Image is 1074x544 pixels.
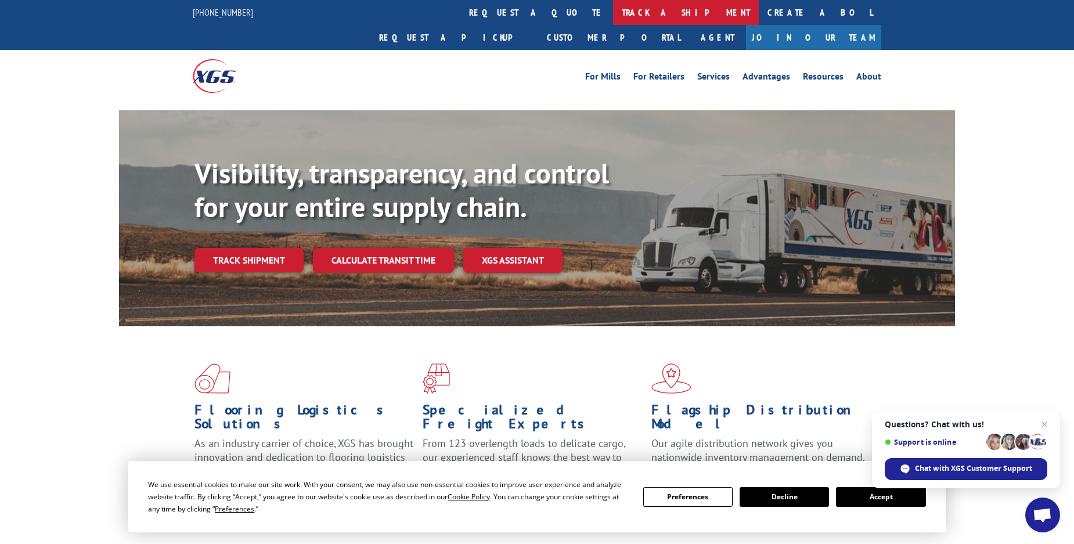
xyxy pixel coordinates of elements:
a: Services [697,72,730,85]
a: Customer Portal [538,25,689,50]
a: About [856,72,881,85]
a: Join Our Team [746,25,881,50]
img: xgs-icon-focused-on-flooring-red [423,363,450,394]
a: XGS ASSISTANT [463,248,563,273]
a: Calculate transit time [313,248,454,273]
img: xgs-icon-total-supply-chain-intelligence-red [194,363,230,394]
span: Preferences [215,504,254,514]
span: Cookie Policy [448,492,490,502]
p: From 123 overlength loads to delicate cargo, our experienced staff knows the best way to move you... [423,437,642,488]
span: Questions? Chat with us! [885,420,1047,429]
div: Cookie Consent Prompt [128,461,946,532]
h1: Flagship Distribution Model [651,403,871,437]
a: For Retailers [633,72,684,85]
a: Request a pickup [370,25,538,50]
h1: Flooring Logistics Solutions [194,403,414,437]
a: [PHONE_NUMBER] [193,6,253,18]
b: Visibility, transparency, and control for your entire supply chain. [194,155,609,225]
a: For Mills [585,72,621,85]
span: As an industry carrier of choice, XGS has brought innovation and dedication to flooring logistics... [194,437,413,478]
a: Resources [803,72,844,85]
button: Accept [836,487,925,507]
div: We use essential cookies to make our site work. With your consent, we may also use non-essential ... [148,478,629,515]
h1: Specialized Freight Experts [423,403,642,437]
span: Chat with XGS Customer Support [915,463,1032,474]
span: Close chat [1037,417,1051,431]
a: Advantages [743,72,790,85]
span: Support is online [885,438,982,446]
button: Preferences [643,487,733,507]
span: Our agile distribution network gives you nationwide inventory management on demand. [651,437,865,464]
div: Open chat [1025,498,1060,532]
img: xgs-icon-flagship-distribution-model-red [651,363,691,394]
a: Track shipment [194,248,304,272]
button: Decline [740,487,829,507]
div: Chat with XGS Customer Support [885,458,1047,480]
a: Agent [689,25,746,50]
